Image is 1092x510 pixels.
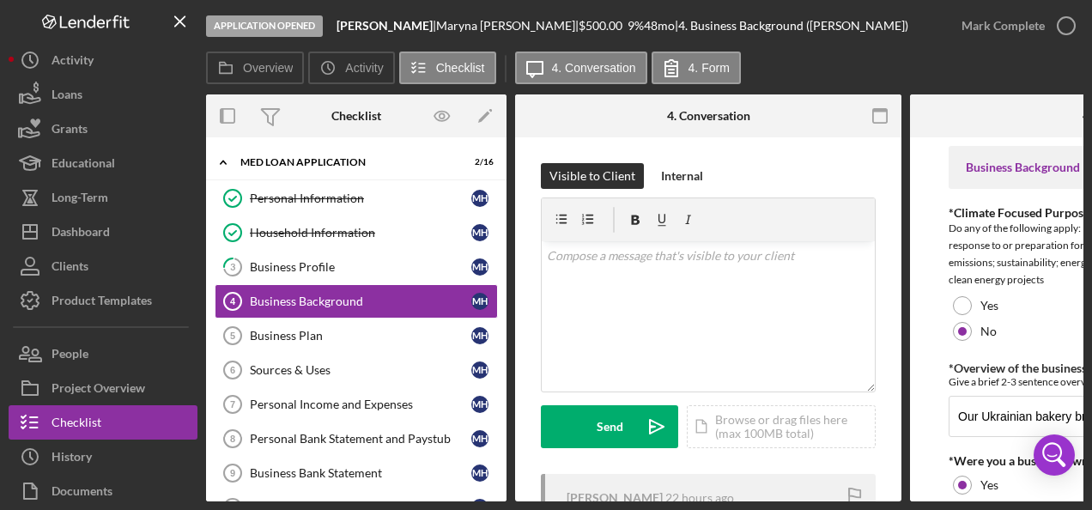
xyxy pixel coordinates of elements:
tspan: 7 [230,399,235,410]
label: Overview [243,61,293,75]
a: 6Sources & UsesMH [215,353,498,387]
div: Grants [52,112,88,150]
div: | 4. Business Background ([PERSON_NAME]) [675,19,908,33]
button: Internal [652,163,712,189]
div: 48 mo [644,19,675,33]
div: Maryna [PERSON_NAME] | [436,19,579,33]
tspan: 6 [230,365,235,375]
div: Personal Information [250,191,471,205]
a: 3Business ProfileMH [215,250,498,284]
label: Activity [345,61,383,75]
button: Project Overview [9,371,197,405]
div: Internal [661,163,703,189]
button: Mark Complete [944,9,1083,43]
div: M H [471,361,488,379]
div: Business Plan [250,329,471,343]
div: People [52,337,88,375]
div: Visible to Client [549,163,635,189]
div: M H [471,464,488,482]
div: 4. Conversation [667,109,750,123]
div: M H [471,293,488,310]
button: Long-Term [9,180,197,215]
button: 4. Form [652,52,741,84]
tspan: 8 [230,434,235,444]
label: 4. Conversation [552,61,636,75]
tspan: 5 [230,331,235,341]
button: Activity [9,43,197,77]
a: 7Personal Income and ExpensesMH [215,387,498,422]
div: Clients [52,249,88,288]
button: Dashboard [9,215,197,249]
div: M H [471,258,488,276]
div: Educational [52,146,115,185]
button: People [9,337,197,371]
button: Clients [9,249,197,283]
button: Documents [9,474,197,508]
div: Checklist [52,405,101,444]
div: Business Bank Statement [250,466,471,480]
label: 4. Form [689,61,730,75]
div: Business Profile [250,260,471,274]
div: Personal Income and Expenses [250,398,471,411]
div: Send [597,405,623,448]
button: Product Templates [9,283,197,318]
div: Dashboard [52,215,110,253]
a: 9Business Bank StatementMH [215,456,498,490]
div: | [337,19,436,33]
div: 9 % [628,19,644,33]
button: Checklist [399,52,496,84]
div: M H [471,396,488,413]
tspan: 9 [230,468,235,478]
div: History [52,440,92,478]
tspan: 4 [230,296,236,307]
div: Personal Bank Statement and Paystub [250,432,471,446]
div: MED Loan Application [240,157,451,167]
div: M H [471,190,488,207]
div: Loans [52,77,82,116]
div: M H [471,224,488,241]
div: Project Overview [52,371,145,410]
a: 5Business PlanMH [215,319,498,353]
div: Application Opened [206,15,323,37]
div: $500.00 [579,19,628,33]
button: History [9,440,197,474]
div: Long-Term [52,180,108,219]
label: No [980,325,997,338]
button: 4. Conversation [515,52,647,84]
label: *Overview of the business [949,361,1087,375]
label: Checklist [436,61,485,75]
a: 8Personal Bank Statement and PaystubMH [215,422,498,456]
time: 2025-08-18 20:39 [665,491,734,505]
div: 2 / 16 [463,157,494,167]
div: M H [471,430,488,447]
tspan: 3 [230,261,235,272]
div: Checklist [331,109,381,123]
label: Yes [980,478,998,492]
a: Household InformationMH [215,216,498,250]
button: Visible to Client [541,163,644,189]
div: Activity [52,43,94,82]
a: Grants [9,112,197,146]
button: Activity [308,52,394,84]
b: [PERSON_NAME] [337,18,433,33]
div: M H [471,327,488,344]
button: Educational [9,146,197,180]
label: Yes [980,299,998,313]
div: Open Intercom Messenger [1034,434,1075,476]
button: Checklist [9,405,197,440]
div: Sources & Uses [250,363,471,377]
div: Household Information [250,226,471,240]
button: Loans [9,77,197,112]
